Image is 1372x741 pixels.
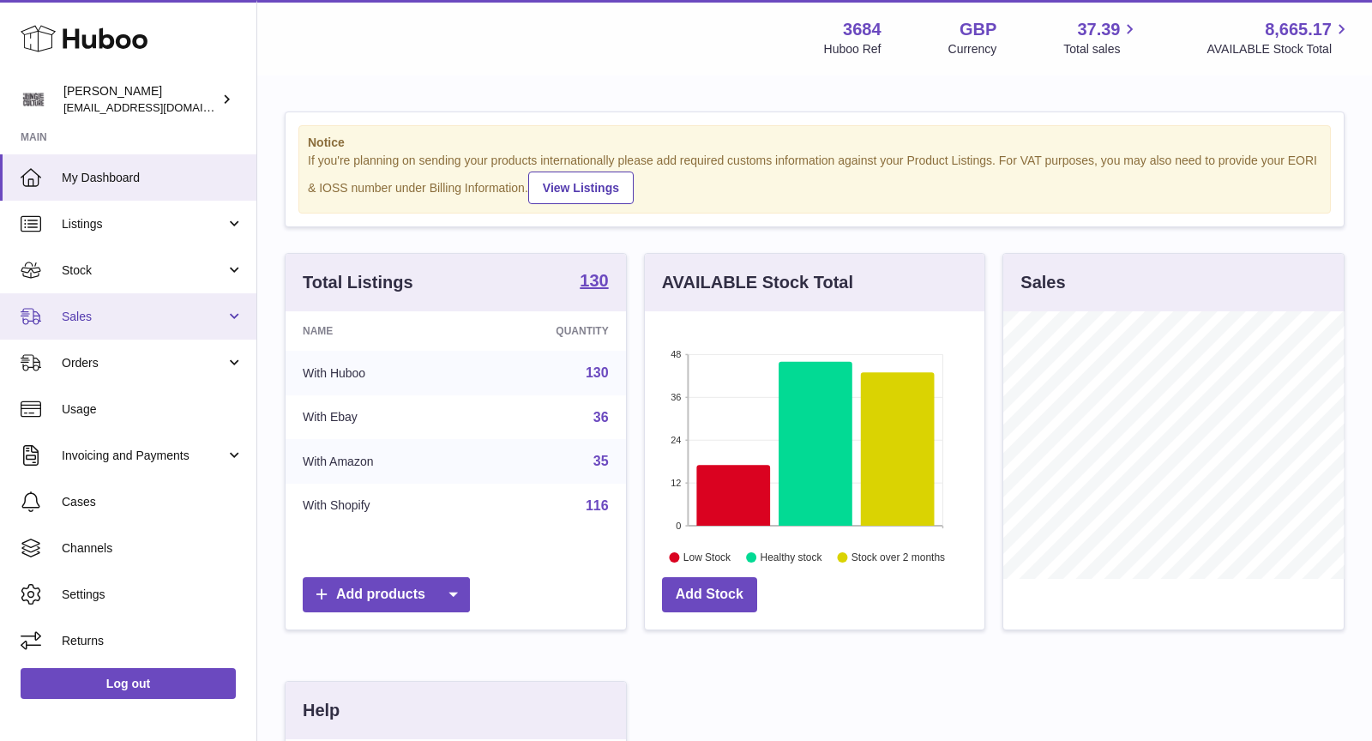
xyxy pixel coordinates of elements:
[286,395,472,440] td: With Ebay
[21,668,236,699] a: Log out
[62,309,226,325] span: Sales
[303,271,413,294] h3: Total Listings
[63,83,218,116] div: [PERSON_NAME]
[62,494,244,510] span: Cases
[683,551,731,563] text: Low Stock
[62,448,226,464] span: Invoicing and Payments
[662,271,853,294] h3: AVAILABLE Stock Total
[580,272,608,292] a: 130
[1020,271,1065,294] h3: Sales
[1207,18,1351,57] a: 8,665.17 AVAILABLE Stock Total
[662,577,757,612] a: Add Stock
[593,410,609,425] a: 36
[21,87,46,112] img: theinternationalventure@gmail.com
[824,41,882,57] div: Huboo Ref
[62,170,244,186] span: My Dashboard
[593,454,609,468] a: 35
[586,498,609,513] a: 116
[62,262,226,279] span: Stock
[286,439,472,484] td: With Amazon
[528,172,634,204] a: View Listings
[286,484,472,528] td: With Shopify
[960,18,996,41] strong: GBP
[62,587,244,603] span: Settings
[303,699,340,722] h3: Help
[1063,18,1140,57] a: 37.39 Total sales
[308,153,1321,204] div: If you're planning on sending your products internationally please add required customs informati...
[580,272,608,289] strong: 130
[62,216,226,232] span: Listings
[676,521,681,531] text: 0
[1077,18,1120,41] span: 37.39
[671,435,681,445] text: 24
[472,311,626,351] th: Quantity
[303,577,470,612] a: Add products
[760,551,822,563] text: Healthy stock
[843,18,882,41] strong: 3684
[286,311,472,351] th: Name
[62,633,244,649] span: Returns
[671,392,681,402] text: 36
[62,540,244,557] span: Channels
[308,135,1321,151] strong: Notice
[671,478,681,488] text: 12
[851,551,945,563] text: Stock over 2 months
[671,349,681,359] text: 48
[948,41,997,57] div: Currency
[586,365,609,380] a: 130
[62,401,244,418] span: Usage
[1207,41,1351,57] span: AVAILABLE Stock Total
[1063,41,1140,57] span: Total sales
[1265,18,1332,41] span: 8,665.17
[62,355,226,371] span: Orders
[286,351,472,395] td: With Huboo
[63,100,252,114] span: [EMAIL_ADDRESS][DOMAIN_NAME]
